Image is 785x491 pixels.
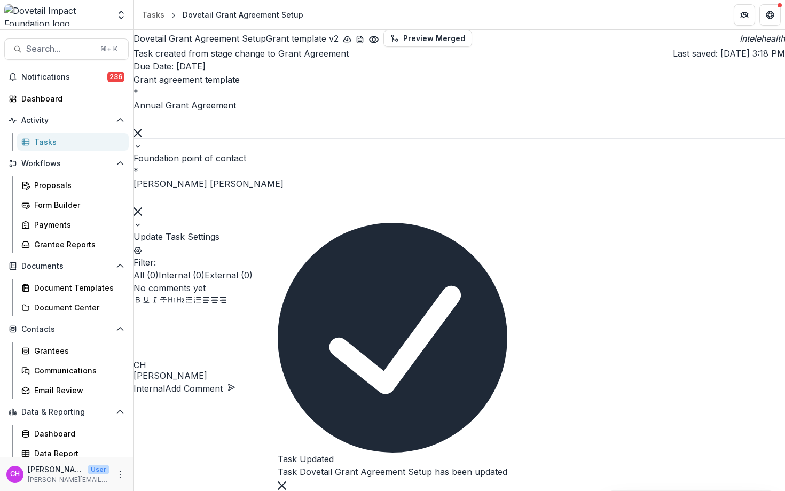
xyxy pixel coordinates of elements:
div: Proposals [34,180,120,191]
button: Open Data & Reporting [4,403,129,420]
a: Document Templates [17,279,129,297]
div: Courtney Eker Hardy [134,361,785,369]
span: External ( 0 ) [205,270,253,280]
button: Preview 4d0c45f5-5af0-4a6e-985f-9a928945cfd1.pdf [368,32,379,45]
span: Contacts [21,325,112,334]
div: Form Builder [34,199,120,211]
span: Internal ( 0 ) [159,270,205,280]
div: Tasks [142,9,164,20]
button: Internal [134,382,165,395]
span: Notifications [21,73,107,82]
a: Proposals [17,176,129,194]
button: Get Help [759,4,781,26]
img: Dovetail Impact Foundation logo [4,4,109,26]
button: Preview Merged [383,30,472,47]
div: Dovetail Grant Agreement Setup [183,9,303,20]
a: Tasks [138,7,169,22]
span: Workflows [21,159,112,168]
button: Italicize [151,294,159,307]
span: Documents [21,262,112,271]
span: Activity [21,116,112,125]
p: User [88,465,109,474]
button: Notifications236 [4,68,129,85]
a: Email Review [17,381,129,399]
a: Dashboard [17,425,129,442]
div: ⌘ + K [98,43,120,55]
button: Partners [734,4,755,26]
p: Last saved: [DATE] 3:18 PM [673,47,785,60]
button: Heading 1 [168,294,176,307]
button: Underline [142,294,151,307]
button: Open Workflows [4,155,129,172]
button: Align Right [219,294,227,307]
button: Search... [4,38,129,60]
div: [PERSON_NAME] [PERSON_NAME] [134,177,785,190]
p: Task created from stage change to Grant Agreement [134,47,349,60]
p: [PERSON_NAME] [134,369,785,382]
div: Grantee Reports [34,239,120,250]
div: Email Review [34,385,120,396]
p: Filter: [134,256,785,269]
button: download-button [343,32,351,45]
a: Grantees [17,342,129,360]
div: Clear selected options [134,126,785,138]
span: All ( 0 ) [134,270,159,280]
nav: breadcrumb [138,7,308,22]
p: No comments yet [134,282,785,294]
div: Courtney Eker Hardy [10,471,20,478]
a: Payments [17,216,129,233]
a: Document Center [17,299,129,316]
span: 236 [107,72,124,82]
p: [PERSON_NAME][EMAIL_ADDRESS][DOMAIN_NAME] [28,475,109,485]
button: Add Comment [165,382,236,395]
div: Tasks [34,136,120,147]
button: Bold [134,294,142,307]
p: Foundation point of contact [134,152,785,165]
div: Clear selected options [134,204,785,217]
button: Ordered List [193,294,202,307]
a: Dashboard [4,90,129,107]
div: Document Center [34,302,120,313]
a: Form Builder [17,196,129,214]
p: Due Date: [DATE] [134,60,785,73]
button: Open Activity [4,112,129,129]
button: Strike [159,294,168,307]
button: download-word-button [356,32,364,45]
button: Bullet List [185,294,193,307]
button: Heading 2 [176,294,185,307]
div: Dashboard [21,93,120,104]
div: Grantees [34,345,120,356]
h2: Dovetail Grant Agreement Setup [134,32,339,45]
span: Search... [26,44,94,54]
a: Tasks [17,133,129,151]
button: More [114,468,127,481]
div: Document Templates [34,282,120,293]
a: Communications [17,362,129,379]
div: Payments [34,219,120,230]
div: Dashboard [34,428,120,439]
button: Open Contacts [4,321,129,338]
i: Intelehealth [740,32,785,45]
a: Data Report [17,445,129,462]
p: [PERSON_NAME] [PERSON_NAME] [28,464,83,475]
span: Data & Reporting [21,408,112,417]
button: Edit Form Settings [134,243,142,256]
p: Update Task Settings [134,230,785,243]
a: Grantee Reports [17,236,129,253]
div: Annual Grant Agreement [134,99,785,112]
span: Grant template v2 [266,33,339,44]
button: Align Center [210,294,219,307]
button: Open entity switcher [114,4,129,26]
p: Grant agreement template [134,73,785,86]
button: Align Left [202,294,210,307]
div: Data Report [34,448,120,459]
div: Communications [34,365,120,376]
button: Open Documents [4,258,129,275]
